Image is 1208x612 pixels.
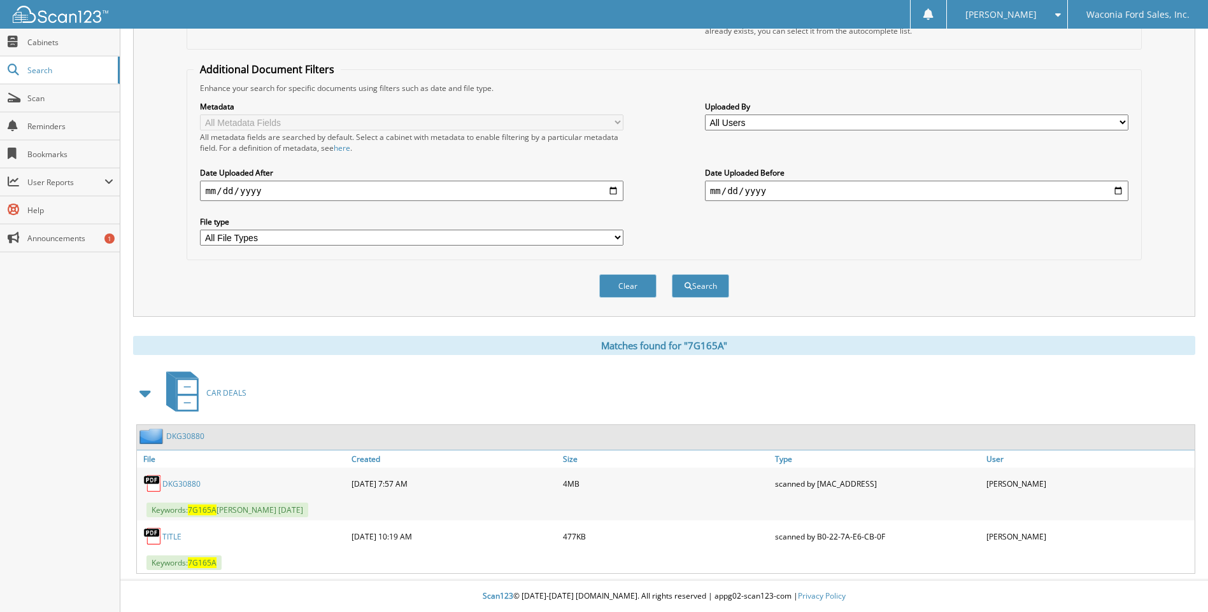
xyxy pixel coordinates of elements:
[159,368,246,418] a: CAR DEALS
[200,167,623,178] label: Date Uploaded After
[200,132,623,153] div: All metadata fields are searched by default. Select a cabinet with metadata to enable filtering b...
[27,149,113,160] span: Bookmarks
[13,6,108,23] img: scan123-logo-white.svg
[143,527,162,546] img: PDF.png
[672,274,729,298] button: Search
[560,524,771,549] div: 477KB
[194,83,1134,94] div: Enhance your search for specific documents using filters such as date and file type.
[146,555,222,570] span: Keywords:
[200,181,623,201] input: start
[965,11,1037,18] span: [PERSON_NAME]
[798,590,846,601] a: Privacy Policy
[146,503,308,517] span: Keywords: [PERSON_NAME] [DATE]
[348,524,560,549] div: [DATE] 10:19 AM
[348,450,560,468] a: Created
[705,181,1128,201] input: end
[599,274,657,298] button: Clear
[143,474,162,493] img: PDF.png
[200,216,623,227] label: File type
[705,101,1128,112] label: Uploaded By
[705,167,1128,178] label: Date Uploaded Before
[772,524,983,549] div: scanned by B0-22-7A-E6-CB-0F
[139,428,166,444] img: folder2.png
[188,504,217,515] span: 7G165A
[483,590,513,601] span: Scan123
[334,143,350,153] a: here
[27,233,113,244] span: Announcements
[27,37,113,48] span: Cabinets
[166,431,204,442] a: DKG30880
[188,557,217,568] span: 7G165A
[120,581,1208,612] div: © [DATE]-[DATE] [DOMAIN_NAME]. All rights reserved | appg02-scan123-com |
[27,205,113,216] span: Help
[200,101,623,112] label: Metadata
[206,387,246,398] span: CAR DEALS
[194,62,341,76] legend: Additional Document Filters
[983,450,1195,468] a: User
[983,471,1195,496] div: [PERSON_NAME]
[162,531,181,542] a: TITLE
[133,336,1195,355] div: Matches found for "7G165A"
[1086,11,1190,18] span: Waconia Ford Sales, Inc.
[27,93,113,104] span: Scan
[27,121,113,132] span: Reminders
[560,450,771,468] a: Size
[772,471,983,496] div: scanned by [MAC_ADDRESS]
[162,478,201,489] a: DKG30880
[27,177,104,188] span: User Reports
[560,471,771,496] div: 4MB
[137,450,348,468] a: File
[104,233,115,244] div: 1
[983,524,1195,549] div: [PERSON_NAME]
[772,450,983,468] a: Type
[27,65,111,76] span: Search
[348,471,560,496] div: [DATE] 7:57 AM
